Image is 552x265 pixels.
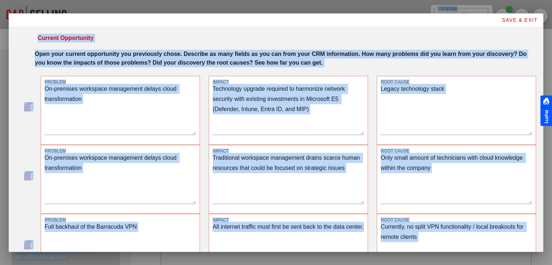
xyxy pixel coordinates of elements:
label: ROOT CAUSE [381,79,409,85]
span: SAVE & EXIT [501,17,537,23]
label: ROOT CAUSE [381,217,409,223]
label: ROOT CAUSE [381,148,409,154]
label: IMPACT [213,79,229,85]
label: PROBLEM [45,217,66,223]
img: question-bullet-actve.png [24,102,33,111]
strong: Open your current opportunity you previously chose. Describe as many fields as you can from your ... [35,51,527,66]
img: question-bullet-actve.png [24,171,33,180]
label: PROBLEM [45,148,66,154]
button: SAVE & EXIT [495,13,543,26]
img: question-bullet-actve.png [24,240,33,249]
label: IMPACT [213,148,229,154]
label: PROBLEM [45,79,66,85]
label: IMPACT [213,217,229,223]
div: Current Opportunity [38,34,94,42]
